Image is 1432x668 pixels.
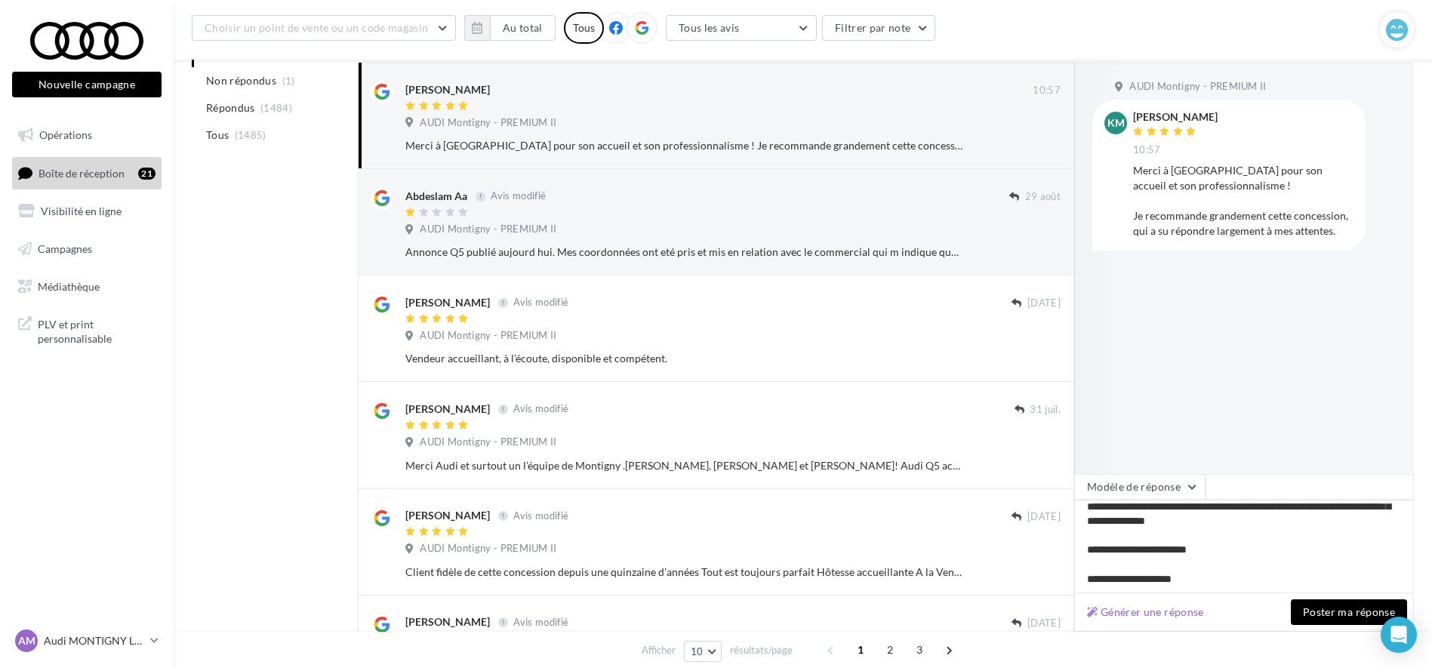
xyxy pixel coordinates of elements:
[691,645,704,657] span: 10
[235,129,266,141] span: (1485)
[9,157,165,189] a: Boîte de réception21
[730,643,793,657] span: résultats/page
[1027,297,1061,310] span: [DATE]
[405,138,962,153] div: Merci à [GEOGRAPHIC_DATA] pour son accueil et son professionnalisme ! Je recommande grandement ce...
[1133,112,1218,122] div: [PERSON_NAME]
[405,245,962,260] div: Annonce Q5 publié aujourd hui. Mes coordonnées ont eté pris et mis en relation avec le commercial...
[1027,510,1061,524] span: [DATE]
[564,12,604,44] div: Tous
[206,100,255,115] span: Répondus
[1381,617,1417,653] div: Open Intercom Messenger
[38,314,156,346] span: PLV et print personnalisable
[405,458,962,473] div: Merci Audi et surtout un l’équipe de Montigny .[PERSON_NAME], [PERSON_NAME] et [PERSON_NAME]! Aud...
[513,297,568,309] span: Avis modifié
[38,166,125,179] span: Boîte de réception
[1033,84,1061,97] span: 10:57
[684,641,722,662] button: 10
[420,542,556,556] span: AUDI Montigny - PREMIUM II
[464,15,556,41] button: Au total
[44,633,144,648] p: Audi MONTIGNY LE BRETONNE
[878,638,902,662] span: 2
[405,508,490,523] div: [PERSON_NAME]
[18,633,35,648] span: AM
[12,72,162,97] button: Nouvelle campagne
[138,168,156,180] div: 21
[420,436,556,449] span: AUDI Montigny - PREMIUM II
[642,643,676,657] span: Afficher
[12,626,162,655] a: AM Audi MONTIGNY LE BRETONNE
[1107,115,1125,131] span: KM
[1133,143,1161,157] span: 10:57
[1291,599,1407,625] button: Poster ma réponse
[192,15,456,41] button: Choisir un point de vente ou un code magasin
[679,21,740,34] span: Tous les avis
[282,75,295,87] span: (1)
[405,295,490,310] div: [PERSON_NAME]
[420,116,556,130] span: AUDI Montigny - PREMIUM II
[1025,190,1061,204] span: 29 août
[41,205,122,217] span: Visibilité en ligne
[9,119,165,151] a: Opérations
[206,128,229,143] span: Tous
[1074,474,1206,500] button: Modèle de réponse
[405,351,962,366] div: Vendeur accueillant, à l’écoute, disponible et compétent.
[405,565,962,580] div: Client fidèle de cette concession depuis une quinzaine d’années Tout est toujours parfait Hôtesse...
[39,128,92,141] span: Opérations
[405,189,467,204] div: Abdeslam Aa
[513,509,568,522] span: Avis modifié
[822,15,936,41] button: Filtrer par note
[260,102,292,114] span: (1484)
[420,223,556,236] span: AUDI Montigny - PREMIUM II
[666,15,817,41] button: Tous les avis
[420,329,556,343] span: AUDI Montigny - PREMIUM II
[1133,163,1353,239] div: Merci à [GEOGRAPHIC_DATA] pour son accueil et son professionnalisme ! Je recommande grandement ce...
[9,271,165,303] a: Médiathèque
[405,614,490,630] div: [PERSON_NAME]
[405,402,490,417] div: [PERSON_NAME]
[907,638,932,662] span: 3
[9,195,165,227] a: Visibilité en ligne
[38,279,100,292] span: Médiathèque
[848,638,873,662] span: 1
[491,190,546,202] span: Avis modifié
[205,21,428,34] span: Choisir un point de vente ou un code magasin
[9,233,165,265] a: Campagnes
[1081,603,1210,621] button: Générer une réponse
[38,242,92,255] span: Campagnes
[9,308,165,352] a: PLV et print personnalisable
[1027,617,1061,630] span: [DATE]
[513,403,568,415] span: Avis modifié
[490,15,556,41] button: Au total
[513,616,568,628] span: Avis modifié
[1030,403,1061,417] span: 31 juil.
[1129,80,1266,94] span: AUDI Montigny - PREMIUM II
[206,73,276,88] span: Non répondus
[405,82,490,97] div: [PERSON_NAME]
